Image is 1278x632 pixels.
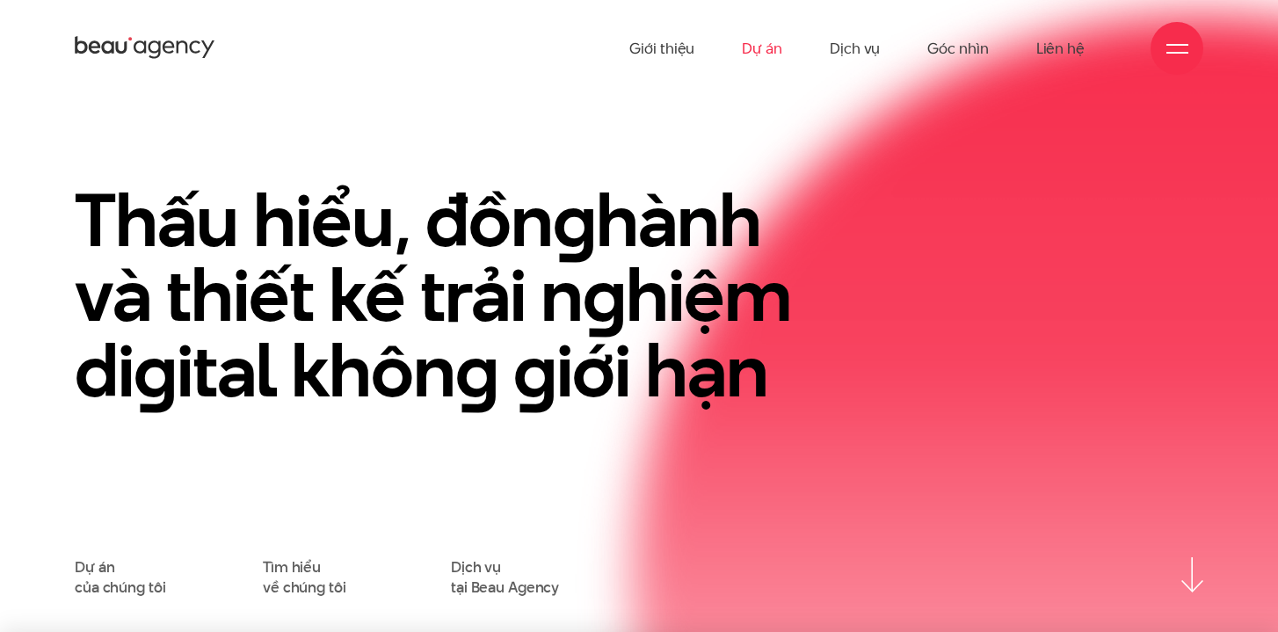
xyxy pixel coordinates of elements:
en: g [583,243,626,346]
h1: Thấu hiểu, đồn hành và thiết kế trải n hiệm di ital khôn iới hạn [75,183,818,409]
a: Dịch vụtại Beau Agency [451,557,559,597]
en: g [134,319,177,422]
en: g [455,319,498,422]
en: g [513,319,556,422]
a: Dự áncủa chúng tôi [75,557,165,597]
en: g [553,169,596,272]
a: Tìm hiểuvề chúng tôi [263,557,346,597]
